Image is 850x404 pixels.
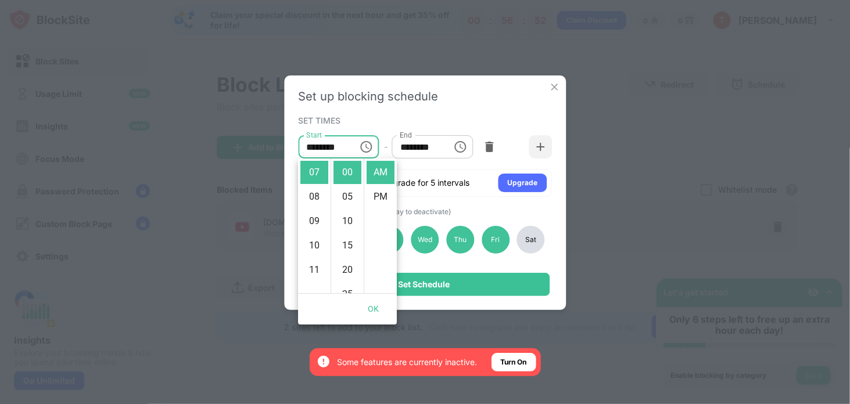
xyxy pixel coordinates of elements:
[364,158,397,293] ul: Select meridiem
[411,226,439,254] div: Wed
[317,355,331,369] img: error-circle-white.svg
[300,161,328,184] li: 7 hours
[300,258,328,282] li: 11 hours
[507,177,537,189] div: Upgrade
[400,130,413,140] label: End
[365,207,451,216] span: (Click a day to deactivate)
[482,226,510,254] div: Fri
[333,258,361,282] li: 20 minutes
[298,158,331,293] ul: Select hours
[517,226,545,254] div: Sat
[398,280,450,289] div: Set Schedule
[501,356,527,368] div: Turn On
[333,185,361,208] li: 5 minutes
[548,81,560,93] img: x-button.svg
[333,234,361,257] li: 15 minutes
[367,161,394,184] li: AM
[367,185,394,208] li: PM
[384,140,388,153] div: -
[300,234,328,257] li: 10 hours
[300,210,328,233] li: 9 hours
[355,298,392,320] button: OK
[333,210,361,233] li: 10 minutes
[300,136,328,160] li: 6 hours
[446,226,474,254] div: Thu
[298,206,549,216] div: SELECTED DAYS
[298,89,552,103] div: Set up blocking schedule
[355,135,378,158] button: Choose time, selected time is 7:00 AM
[331,158,364,293] ul: Select minutes
[338,356,478,368] div: Some features are currently inactive.
[298,116,549,125] div: SET TIMES
[333,161,361,184] li: 0 minutes
[306,130,321,140] label: Start
[449,135,472,158] button: Choose time, selected time is 11:30 AM
[300,185,328,208] li: 8 hours
[333,283,361,306] li: 25 minutes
